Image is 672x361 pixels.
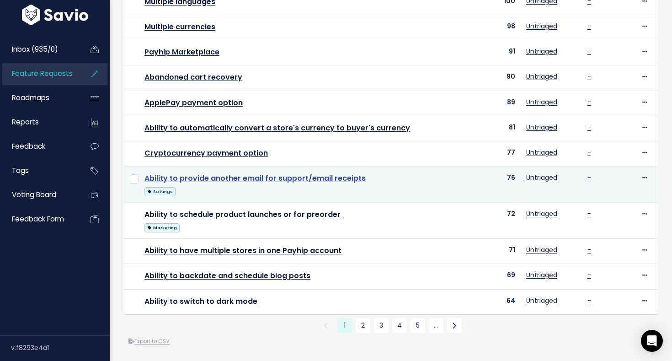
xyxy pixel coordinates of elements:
span: Tags [12,166,29,175]
a: Untriaged [526,47,557,56]
a: Untriaged [526,270,557,280]
td: 90 [463,65,521,91]
span: Feedback [12,141,45,151]
a: Cryptocurrency payment option [144,148,268,158]
td: 81 [463,116,521,141]
span: Roadmaps [12,93,49,102]
td: 77 [463,141,521,166]
a: - [587,148,591,157]
span: Marketing [144,223,180,232]
a: Feedback form [2,209,76,230]
a: Voting Board [2,184,76,205]
a: Export to CSV [128,338,170,345]
a: Reports [2,112,76,133]
a: - [587,209,591,218]
a: … [429,318,443,333]
img: logo-white.9d6f32f41409.svg [20,5,91,25]
a: 4 [392,318,407,333]
a: Settings [144,185,176,197]
a: Untriaged [526,209,557,218]
a: Untriaged [526,123,557,132]
a: Ability to have multiple stores in one Payhip account [144,245,341,256]
td: 69 [463,264,521,289]
span: Voting Board [12,190,56,199]
a: - [587,173,591,182]
td: 89 [463,91,521,116]
a: Ability to automatically convert a store's currency to buyer's currency [144,123,410,133]
span: Feature Requests [12,69,73,78]
a: Payhip Marketplace [144,47,219,57]
td: 91 [463,40,521,65]
span: Settings [144,187,176,196]
a: Roadmaps [2,87,76,108]
a: 5 [411,318,425,333]
span: Reports [12,117,39,127]
a: Abandoned cart recovery [144,72,242,82]
td: 76 [463,167,521,203]
td: 72 [463,203,521,239]
a: Ability to schedule product launches or for preorder [144,209,341,220]
a: Marketing [144,221,180,233]
a: - [587,245,591,254]
a: Ability to switch to dark mode [144,296,257,307]
span: Feedback form [12,214,64,224]
a: - [587,296,591,305]
a: - [587,72,591,81]
a: 2 [356,318,370,333]
a: 3 [374,318,389,333]
td: 98 [463,15,521,40]
a: Ability to backdate and schedule blog posts [144,270,310,281]
a: Untriaged [526,22,557,31]
a: Untriaged [526,148,557,157]
div: v.f8293e4a1 [11,336,110,360]
td: 64 [463,289,521,314]
td: 71 [463,239,521,264]
a: Multiple currencies [144,22,215,32]
a: Untriaged [526,72,557,81]
a: - [587,270,591,280]
a: - [587,47,591,56]
a: Untriaged [526,245,557,254]
a: Tags [2,160,76,181]
a: - [587,123,591,132]
a: Feature Requests [2,63,76,84]
span: 1 [337,318,352,333]
a: Ability to provide another email for support/email receipts [144,173,366,183]
div: Open Intercom Messenger [641,330,663,352]
a: ApplePay payment option [144,97,243,108]
a: Untriaged [526,173,557,182]
a: Untriaged [526,296,557,305]
a: Untriaged [526,97,557,107]
a: - [587,22,591,31]
span: Inbox (935/0) [12,44,58,54]
a: Feedback [2,136,76,157]
a: Inbox (935/0) [2,39,76,60]
a: - [587,97,591,107]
